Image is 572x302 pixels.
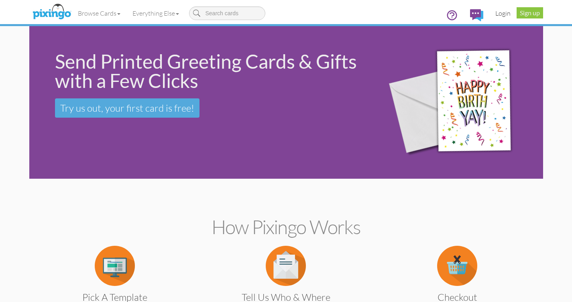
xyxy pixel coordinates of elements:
[189,6,265,20] input: Search cards
[470,9,483,21] img: comments.svg
[31,2,73,22] img: pixingo logo
[376,28,541,177] img: 942c5090-71ba-4bfc-9a92-ca782dcda692.png
[126,3,185,23] a: Everything Else
[55,98,199,118] a: Try us out, your first card is free!
[572,302,572,302] iframe: Chat
[43,216,529,238] h2: How Pixingo works
[437,246,477,286] img: item.alt
[266,246,306,286] img: item.alt
[72,3,126,23] a: Browse Cards
[55,52,365,90] div: Send Printed Greeting Cards & Gifts with a Few Clicks
[489,3,517,23] a: Login
[60,102,194,114] span: Try us out, your first card is free!
[517,7,543,18] a: Sign up
[95,246,135,286] img: item.alt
